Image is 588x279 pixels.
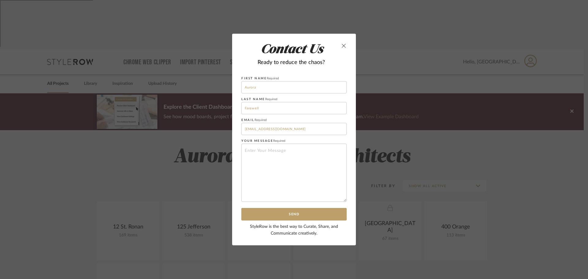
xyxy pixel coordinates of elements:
span: Required [254,119,267,122]
input: Enter First Name [241,81,347,93]
button: Send [241,208,347,221]
span: Required [273,139,285,142]
input: Enter Last Name [241,102,347,114]
input: you@example.com [241,123,347,135]
label: First Name [241,76,347,81]
div: StyleRow is the best way to Curate, Share, and Communicate creatively. [241,224,347,237]
h1: Contact Us [241,43,341,57]
label: Last Name [241,96,347,102]
span: Required [265,98,277,101]
button: close [341,43,347,48]
h3: Ready to reduce the chaos? [241,59,341,66]
span: Required [267,77,279,80]
label: Email [241,117,347,123]
label: Your Message [241,138,347,144]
